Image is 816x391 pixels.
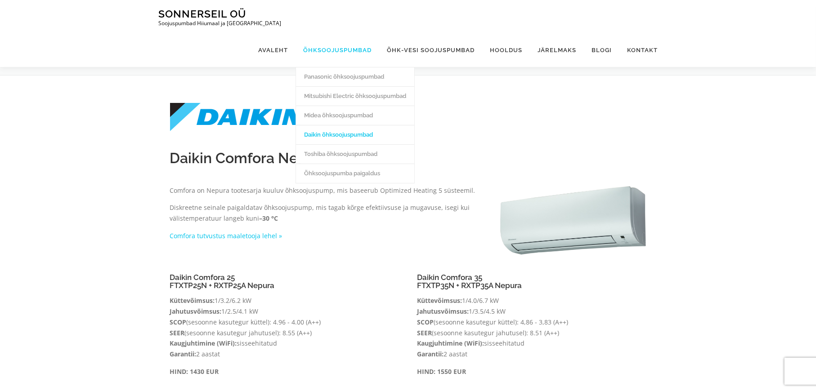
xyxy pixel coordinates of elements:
p: 1/4.0/6.7 kW 1/3.5/4.5 kW (sesoonne kasutegur küttel): 4,86 - 3,83 (A++) (sesoonne kasutegur jahu... [417,295,646,360]
p: Comfora on Nepura tootesarja kuuluv õhksoojuspump, mis baseerub Optimized Heating 5 süsteemil. [170,185,481,196]
strong: Küttevõimsus: [170,296,215,305]
strong: Garantii: [170,350,196,358]
a: Õhk-vesi soojuspumbad [379,33,482,67]
a: Toshiba õhksoojuspumbad [296,144,414,164]
a: Blogi [584,33,619,67]
a: Õhksoojuspumba paigaldus [296,164,414,183]
a: Järelmaks [530,33,584,67]
a: Comfora tutvustus maaletooja lehel » [170,231,282,240]
strong: SEER [170,329,184,337]
p: Soojuspumbad Hiiumaal ja [GEOGRAPHIC_DATA] [158,20,281,27]
a: Mitsubishi Electric õhksoojuspumbad [296,86,414,106]
strong: Kaugjuhtimine (WiFi): [170,339,237,347]
img: DAIKIN_logo.svg [170,102,305,132]
h4: Daikin Comfora 25 FTXTP25N + RXTP25A Nepura [170,273,399,290]
a: Panasonic õhksoojuspumbad [296,67,414,86]
strong: Jahutusvõimsus: [170,307,221,315]
span: Daikin Comfora Nepura seeria [170,150,374,166]
a: Avaleht [251,33,296,67]
a: Midea õhksoojuspumbad [296,106,414,125]
a: Õhksoojuspumbad [296,33,379,67]
strong: Kaugjuhtimine (WiFi): [417,339,484,347]
a: Sonnerseil OÜ [158,8,246,20]
img: Daikin Comfora FTXTP-K [499,185,646,255]
strong: Küttevõimsus: [417,296,462,305]
p: Diskreetne seinale paigaldatav õhksoojuspump, mis tagab kõrge efektiivsuse ja mugavuse, isegi kui... [170,202,481,224]
strong: SEER [417,329,432,337]
a: Hooldus [482,33,530,67]
p: 1/3.2/6.2 kW 1/2.5/4.1 kW (sesoonne kasutegur küttel): 4.96 - 4.00 (A++) (sesoonne kasutegur jahu... [170,295,399,360]
b: HIND: 1430 EUR [170,367,219,376]
strong: HIND: 1550 EUR [417,367,466,376]
strong: Garantii: [417,350,444,358]
strong: SCOP [170,318,186,326]
a: Kontakt [619,33,658,67]
strong: Jahutusvõimsus: [417,307,469,315]
strong: –30 °C [259,214,278,222]
h4: Daikin Comfora 35 FTXTP35N + RXTP35A Nepura [417,273,646,290]
strong: SCOP [417,318,434,326]
a: Daikin õhksoojuspumbad [296,125,414,144]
